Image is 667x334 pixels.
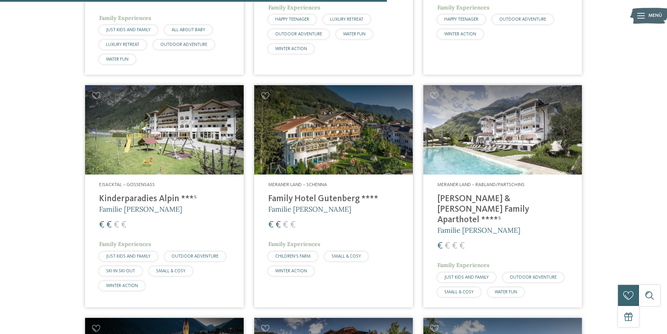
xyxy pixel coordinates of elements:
[437,194,568,225] h4: [PERSON_NAME] & [PERSON_NAME] Family Aparthotel ****ˢ
[459,241,465,251] span: €
[444,275,489,280] span: JUST KIDS AND FAMILY
[121,220,126,230] span: €
[254,85,413,175] img: Family Hotel Gutenberg ****
[343,32,366,36] span: WATER FUN
[437,261,489,268] span: Family Experiences
[106,254,151,259] span: JUST KIDS AND FAMILY
[156,269,186,273] span: SMALL & COSY
[160,42,207,47] span: OUTDOOR ADVENTURE
[276,220,281,230] span: €
[332,254,361,259] span: SMALL & COSY
[275,47,307,51] span: WINTER ACTION
[330,17,363,22] span: LUXURY RETREAT
[172,28,205,32] span: ALL ABOUT BABY
[268,4,320,11] span: Family Experiences
[452,241,457,251] span: €
[268,240,320,247] span: Family Experiences
[510,275,557,280] span: OUTDOOR ADVENTURE
[275,254,311,259] span: CHILDREN’S FARM
[268,205,351,213] span: Familie [PERSON_NAME]
[85,85,244,175] img: Kinderparadies Alpin ***ˢ
[275,17,309,22] span: HAPPY TEENAGER
[106,28,151,32] span: JUST KIDS AND FAMILY
[437,241,443,251] span: €
[106,284,138,288] span: WINTER ACTION
[99,240,151,247] span: Family Experiences
[99,14,151,21] span: Family Experiences
[499,17,546,22] span: OUTDOOR ADVENTURE
[283,220,288,230] span: €
[444,290,474,294] span: SMALL & COSY
[106,42,139,47] span: LUXURY RETREAT
[495,290,517,294] span: WATER FUN
[172,254,218,259] span: OUTDOOR ADVENTURE
[99,220,104,230] span: €
[99,182,155,187] span: Eisacktal – Gossensass
[268,182,327,187] span: Meraner Land – Schenna
[437,182,524,187] span: Meraner Land – Rabland/Partschins
[106,269,135,273] span: SKI-IN SKI-OUT
[444,17,478,22] span: HAPPY TEENAGER
[445,241,450,251] span: €
[290,220,296,230] span: €
[437,4,489,11] span: Family Experiences
[423,85,582,175] img: Familienhotels gesucht? Hier findet ihr die besten!
[106,57,128,62] span: WATER FUN
[268,194,399,204] h4: Family Hotel Gutenberg ****
[254,85,413,307] a: Familienhotels gesucht? Hier findet ihr die besten! Meraner Land – Schenna Family Hotel Gutenberg...
[437,226,520,234] span: Familie [PERSON_NAME]
[423,85,582,307] a: Familienhotels gesucht? Hier findet ihr die besten! Meraner Land – Rabland/Partschins [PERSON_NAM...
[106,220,112,230] span: €
[114,220,119,230] span: €
[99,205,182,213] span: Familie [PERSON_NAME]
[275,32,322,36] span: OUTDOOR ADVENTURE
[444,32,476,36] span: WINTER ACTION
[268,220,273,230] span: €
[85,85,244,307] a: Familienhotels gesucht? Hier findet ihr die besten! Eisacktal – Gossensass Kinderparadies Alpin *...
[99,194,230,204] h4: Kinderparadies Alpin ***ˢ
[275,269,307,273] span: WINTER ACTION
